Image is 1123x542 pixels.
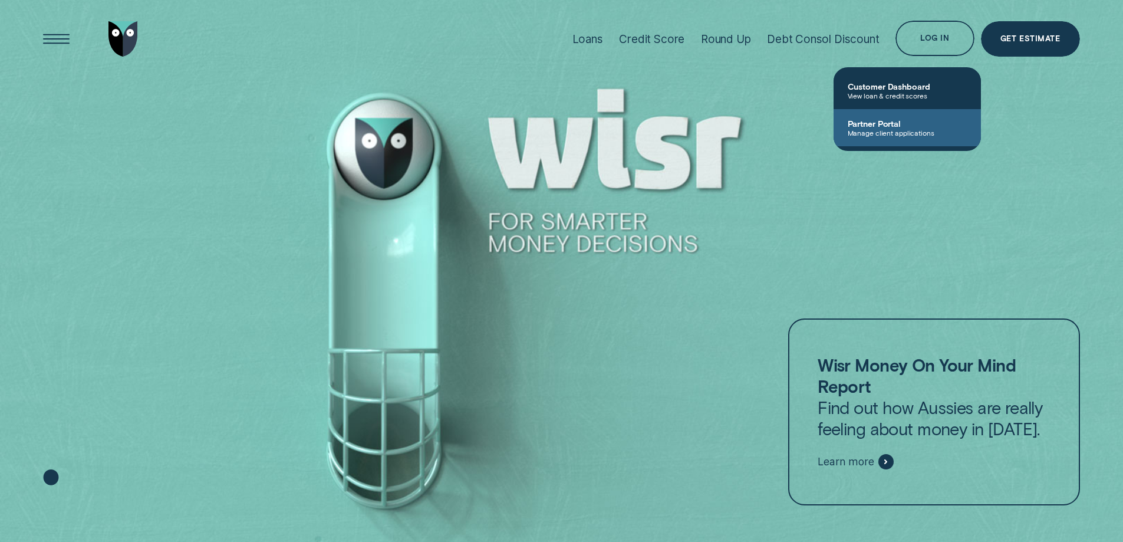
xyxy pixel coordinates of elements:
span: Manage client applications [848,129,967,137]
div: Debt Consol Discount [767,32,879,46]
span: Partner Portal [848,119,967,129]
button: Open Menu [39,21,74,57]
span: Customer Dashboard [848,81,967,91]
span: View loan & credit scores [848,91,967,100]
strong: Wisr Money On Your Mind Report [818,354,1016,396]
a: Wisr Money On Your Mind ReportFind out how Aussies are really feeling about money in [DATE].Learn... [788,318,1079,506]
p: Find out how Aussies are really feeling about money in [DATE]. [818,354,1050,439]
a: Customer DashboardView loan & credit scores [834,72,981,109]
img: Wisr [108,21,138,57]
a: Partner PortalManage client applications [834,109,981,146]
div: Credit Score [619,32,684,46]
div: Round Up [701,32,751,46]
div: Loans [572,32,603,46]
a: Get Estimate [981,21,1080,57]
span: Learn more [818,455,874,468]
button: Log in [895,21,974,56]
